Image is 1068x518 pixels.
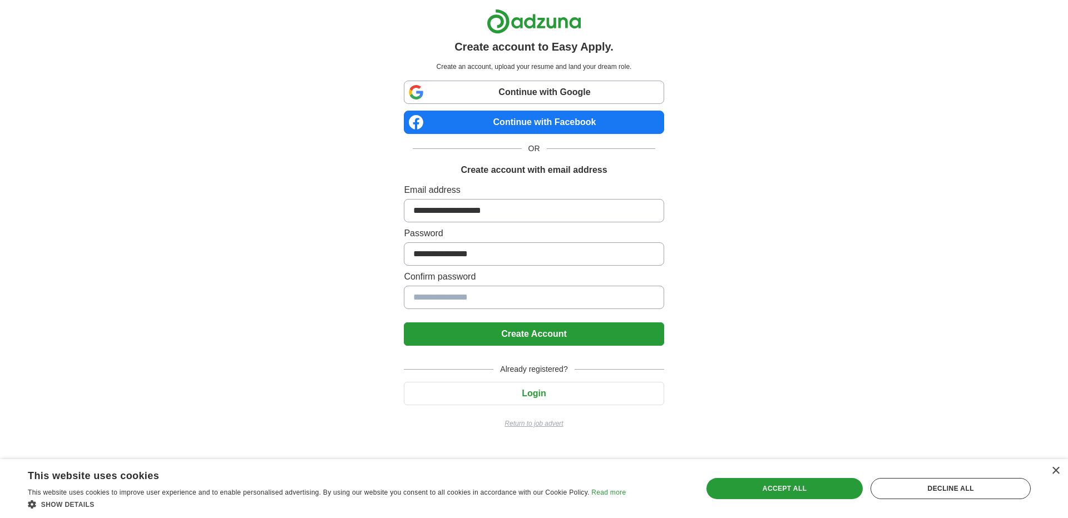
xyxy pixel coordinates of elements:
[404,382,664,405] button: Login
[404,419,664,429] a: Return to job advert
[1051,467,1060,475] div: Close
[404,183,664,197] label: Email address
[28,466,598,482] div: This website uses cookies
[404,81,664,104] a: Continue with Google
[522,143,547,155] span: OR
[461,163,607,177] h1: Create account with email address
[706,478,863,499] div: Accept all
[406,62,661,72] p: Create an account, upload your resume and land your dream role.
[404,111,664,134] a: Continue with Facebook
[404,322,664,346] button: Create Account
[404,270,664,283] label: Confirm password
[871,478,1031,499] div: Decline all
[404,388,664,398] a: Login
[28,489,590,496] span: This website uses cookies to improve user experience and to enable personalised advertising. By u...
[454,38,614,55] h1: Create account to Easy Apply.
[493,363,574,375] span: Already registered?
[28,499,626,510] div: Show details
[404,227,664,240] label: Password
[487,9,581,34] img: Adzuna logo
[591,489,626,496] a: Read more, opens a new window
[41,501,95,509] span: Show details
